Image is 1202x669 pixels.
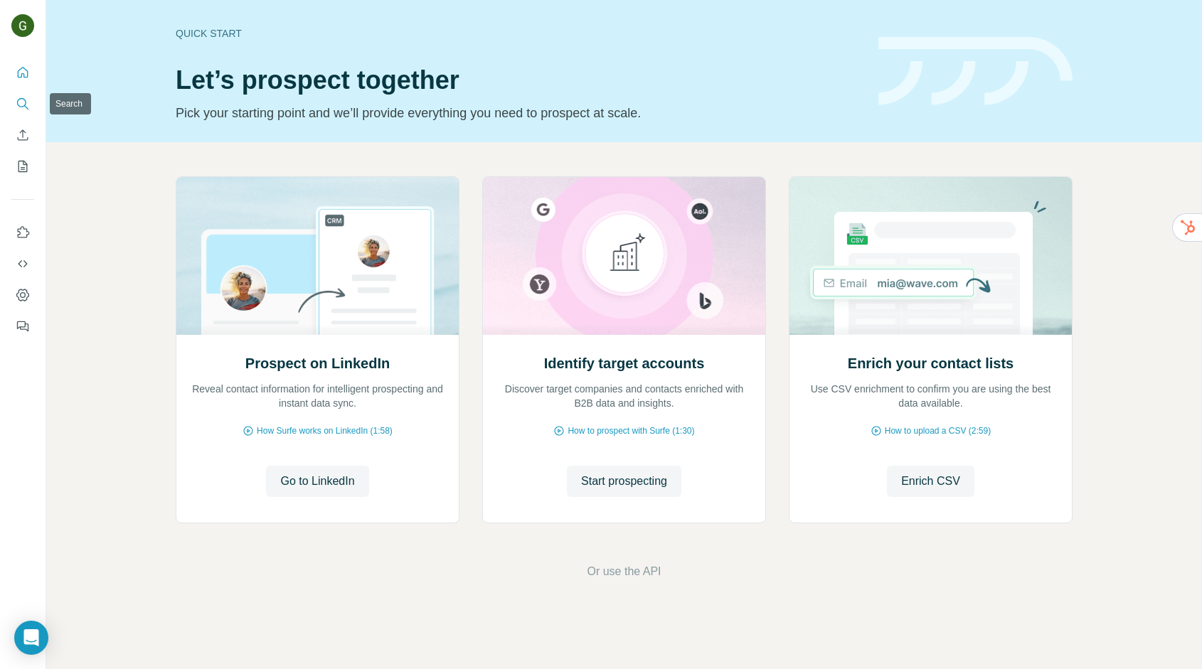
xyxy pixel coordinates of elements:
[176,177,459,335] img: Prospect on LinkedIn
[11,154,34,179] button: My lists
[11,251,34,277] button: Use Surfe API
[14,621,48,655] div: Open Intercom Messenger
[885,424,991,437] span: How to upload a CSV (2:59)
[11,220,34,245] button: Use Surfe on LinkedIn
[581,473,667,490] span: Start prospecting
[11,60,34,85] button: Quick start
[11,282,34,308] button: Dashboard
[176,103,861,123] p: Pick your starting point and we’ll provide everything you need to prospect at scale.
[257,424,393,437] span: How Surfe works on LinkedIn (1:58)
[11,122,34,148] button: Enrich CSV
[11,91,34,117] button: Search
[191,382,445,410] p: Reveal contact information for intelligent prospecting and instant data sync.
[901,473,960,490] span: Enrich CSV
[11,14,34,37] img: Avatar
[568,424,694,437] span: How to prospect with Surfe (1:30)
[789,177,1073,335] img: Enrich your contact lists
[804,382,1058,410] p: Use CSV enrichment to confirm you are using the best data available.
[11,314,34,339] button: Feedback
[544,353,705,373] h2: Identify target accounts
[266,466,368,497] button: Go to LinkedIn
[482,177,766,335] img: Identify target accounts
[176,26,861,41] div: Quick start
[280,473,354,490] span: Go to LinkedIn
[176,66,861,95] h1: Let’s prospect together
[497,382,751,410] p: Discover target companies and contacts enriched with B2B data and insights.
[567,466,681,497] button: Start prospecting
[245,353,390,373] h2: Prospect on LinkedIn
[878,37,1073,106] img: banner
[887,466,974,497] button: Enrich CSV
[848,353,1014,373] h2: Enrich your contact lists
[587,563,661,580] button: Or use the API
